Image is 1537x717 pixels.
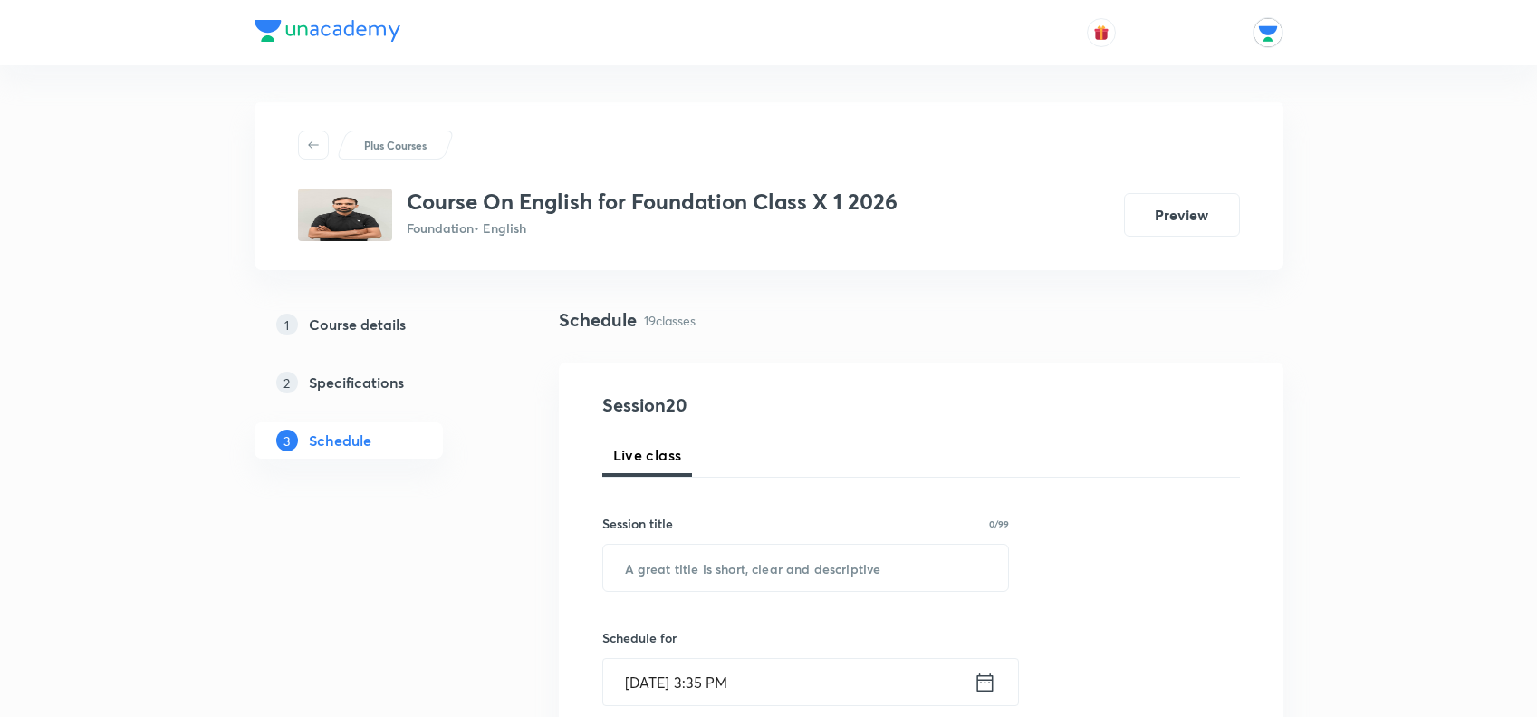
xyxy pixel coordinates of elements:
[364,137,427,153] p: Plus Courses
[1124,193,1240,237] button: Preview
[559,306,637,334] h4: Schedule
[1093,24,1110,41] img: avatar
[298,189,392,241] img: 2ef3f2e62eb44f2e8d6c4a26f95c3afe.jpg
[602,628,1010,647] h6: Schedule for
[989,519,1009,528] p: 0/99
[602,392,933,419] h4: Session 20
[255,364,501,401] a: 2Specifications
[602,514,673,533] h6: Session title
[309,372,404,393] h5: Specifications
[603,545,1009,591] input: A great title is short, clear and descriptive
[309,314,406,335] h5: Course details
[255,20,400,42] img: Company Logo
[255,20,400,46] a: Company Logo
[276,314,298,335] p: 1
[1087,18,1116,47] button: avatar
[255,306,501,343] a: 1Course details
[644,311,696,330] p: 19 classes
[309,430,371,451] h5: Schedule
[1253,17,1283,48] img: Unacademy Jodhpur
[613,444,682,466] span: Live class
[276,372,298,393] p: 2
[276,430,298,451] p: 3
[407,189,898,215] h3: Course On English for Foundation Class X 1 2026
[407,218,898,237] p: Foundation • English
